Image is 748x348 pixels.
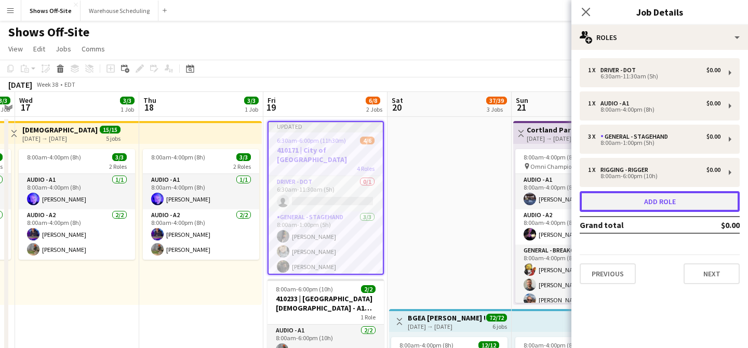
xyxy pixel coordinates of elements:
[27,153,81,161] span: 8:00am-4:00pm (8h)
[276,285,333,293] span: 8:00am-6:00pm (10h)
[515,209,632,245] app-card-role: Audio - A21/18:00am-4:00pm (8h)[PERSON_NAME]
[588,140,720,145] div: 8:00am-1:00pm (5h)
[361,285,376,293] span: 2/2
[120,97,135,104] span: 3/3
[360,137,375,144] span: 4/6
[106,133,121,142] div: 5 jobs
[268,121,384,275] app-job-card: Updated6:30am-6:00pm (11h30m)4/6410171 | City of [GEOGRAPHIC_DATA]4 RolesDriver - DOT0/16:30am-11...
[527,125,604,135] h3: Cortland Partners Conf 2025 -- 409280
[112,153,127,161] span: 3/3
[515,245,632,325] app-card-role: General - Breakout Tech4/48:00am-4:00pm (8h)[PERSON_NAME][PERSON_NAME][PERSON_NAME]
[600,66,640,74] div: Driver - DOT
[82,44,105,53] span: Comms
[527,135,604,142] div: [DATE] → [DATE]
[580,217,691,233] td: Grand total
[4,42,27,56] a: View
[8,44,23,53] span: View
[268,294,384,313] h3: 410233 | [GEOGRAPHIC_DATA][DEMOGRAPHIC_DATA] - A1 Prep Day
[516,96,528,105] span: Sun
[143,174,259,209] app-card-role: Audio - A11/18:00am-4:00pm (8h)[PERSON_NAME]
[588,133,600,140] div: 3 x
[486,97,507,104] span: 37/39
[571,25,748,50] div: Roles
[244,97,259,104] span: 3/3
[266,101,276,113] span: 19
[706,66,720,74] div: $0.00
[514,101,528,113] span: 21
[366,97,380,104] span: 6/8
[269,145,383,164] h3: 410171 | City of [GEOGRAPHIC_DATA]
[29,42,49,56] a: Edit
[580,191,740,212] button: Add role
[56,44,71,53] span: Jobs
[19,149,135,260] app-job-card: 8:00am-4:00pm (8h)3/32 RolesAudio - A11/18:00am-4:00pm (8h)[PERSON_NAME]Audio - A22/28:00am-4:00p...
[81,1,158,21] button: Warehouse Scheduling
[51,42,75,56] a: Jobs
[100,126,121,133] span: 15/15
[515,149,632,303] app-job-card: 8:00am-4:00pm (8h)23/24 Omni Champions Gate16 RolesAudio - A11/18:00am-4:00pm (8h)[PERSON_NAME]Au...
[18,101,33,113] span: 17
[486,314,507,322] span: 72/72
[706,133,720,140] div: $0.00
[580,263,636,284] button: Previous
[142,101,156,113] span: 18
[33,44,45,53] span: Edit
[19,96,33,105] span: Wed
[524,153,578,161] span: 8:00am-4:00pm (8h)
[600,166,652,173] div: Rigging - Rigger
[706,166,720,173] div: $0.00
[8,79,32,90] div: [DATE]
[22,135,100,142] div: [DATE] → [DATE]
[392,96,403,105] span: Sat
[269,176,383,211] app-card-role: Driver - DOT0/16:30am-11:30am (5h)
[34,81,60,88] span: Week 38
[684,263,740,284] button: Next
[600,133,672,140] div: General - Stagehand
[691,217,740,233] td: $0.00
[357,165,375,172] span: 4 Roles
[8,24,89,40] h1: Shows Off-Site
[588,107,720,112] div: 8:00am-4:00pm (8h)
[408,323,485,330] div: [DATE] → [DATE]
[390,101,403,113] span: 20
[588,66,600,74] div: 1 x
[277,137,346,144] span: 6:30am-6:00pm (11h30m)
[151,153,205,161] span: 8:00am-4:00pm (8h)
[268,96,276,105] span: Fri
[233,163,251,170] span: 2 Roles
[19,174,135,209] app-card-role: Audio - A11/18:00am-4:00pm (8h)[PERSON_NAME]
[109,163,127,170] span: 2 Roles
[77,42,109,56] a: Comms
[245,105,258,113] div: 1 Job
[21,1,81,21] button: Shows Off-Site
[143,209,259,260] app-card-role: Audio - A22/28:00am-4:00pm (8h)[PERSON_NAME][PERSON_NAME]
[588,74,720,79] div: 6:30am-11:30am (5h)
[588,100,600,107] div: 1 x
[706,100,720,107] div: $0.00
[143,149,259,260] app-job-card: 8:00am-4:00pm (8h)3/32 RolesAudio - A11/18:00am-4:00pm (8h)[PERSON_NAME]Audio - A22/28:00am-4:00p...
[360,313,376,321] span: 1 Role
[515,174,632,209] app-card-role: Audio - A11/18:00am-4:00pm (8h)[PERSON_NAME]
[600,100,633,107] div: Audio - A1
[19,209,135,260] app-card-role: Audio - A22/28:00am-4:00pm (8h)[PERSON_NAME][PERSON_NAME]
[366,105,382,113] div: 2 Jobs
[588,166,600,173] div: 1 x
[22,125,100,135] h3: [DEMOGRAPHIC_DATA] Purse [PERSON_NAME] -- 409866
[236,153,251,161] span: 3/3
[64,81,75,88] div: EDT
[530,163,592,170] span: Omni Champions Gate
[588,173,720,179] div: 8:00am-6:00pm (10h)
[269,211,383,277] app-card-role: General - Stagehand3/38:00am-1:00pm (5h)[PERSON_NAME][PERSON_NAME][PERSON_NAME]
[571,5,748,19] h3: Job Details
[487,105,506,113] div: 3 Jobs
[121,105,134,113] div: 1 Job
[269,122,383,130] div: Updated
[408,313,485,323] h3: BGEA [PERSON_NAME] Upstate NY -- 409546
[143,96,156,105] span: Thu
[492,322,507,330] div: 6 jobs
